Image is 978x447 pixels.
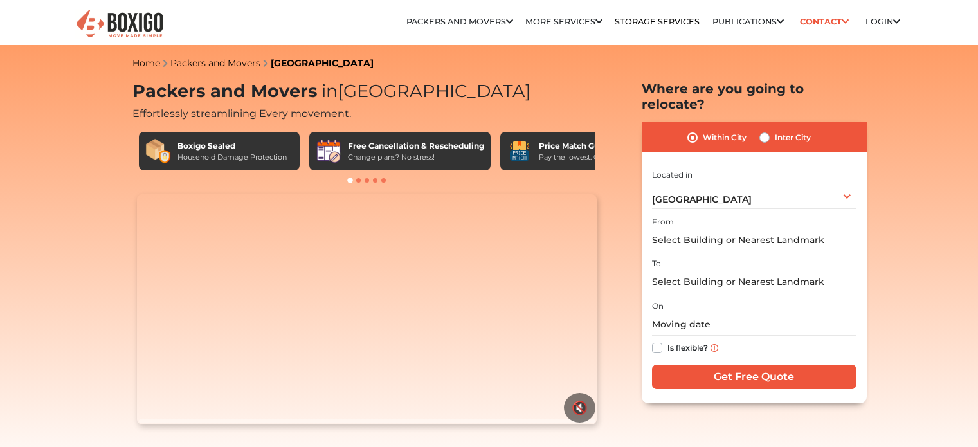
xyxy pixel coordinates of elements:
a: Publications [712,17,784,26]
input: Get Free Quote [652,365,856,389]
label: Inter City [775,130,811,145]
label: Located in [652,169,693,181]
div: Price Match Guarantee [539,140,637,152]
img: Price Match Guarantee [507,138,532,164]
img: Free Cancellation & Rescheduling [316,138,341,164]
label: Is flexible? [667,340,708,354]
label: To [652,258,661,269]
a: Contact [796,12,853,32]
span: in [321,80,338,102]
a: Packers and Movers [170,57,260,69]
img: Boxigo [75,8,165,40]
div: Boxigo Sealed [177,140,287,152]
div: Free Cancellation & Rescheduling [348,140,484,152]
img: info [711,344,718,352]
span: [GEOGRAPHIC_DATA] [317,80,531,102]
div: Pay the lowest. Guaranteed! [539,152,637,163]
h1: Packers and Movers [132,81,602,102]
input: Moving date [652,313,856,336]
h2: Where are you going to relocate? [642,81,867,112]
input: Select Building or Nearest Landmark [652,229,856,251]
input: Select Building or Nearest Landmark [652,271,856,293]
video: Your browser does not support the video tag. [137,194,597,424]
a: Login [865,17,900,26]
button: 🔇 [564,393,595,423]
span: Effortlessly streamlining Every movement. [132,107,351,120]
a: Storage Services [615,17,700,26]
img: Boxigo Sealed [145,138,171,164]
label: On [652,300,664,312]
a: [GEOGRAPHIC_DATA] [271,57,374,69]
label: From [652,216,674,228]
a: Home [132,57,160,69]
a: More services [525,17,602,26]
div: Change plans? No stress! [348,152,484,163]
div: Household Damage Protection [177,152,287,163]
label: Within City [703,130,747,145]
a: Packers and Movers [406,17,513,26]
span: [GEOGRAPHIC_DATA] [652,194,752,205]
